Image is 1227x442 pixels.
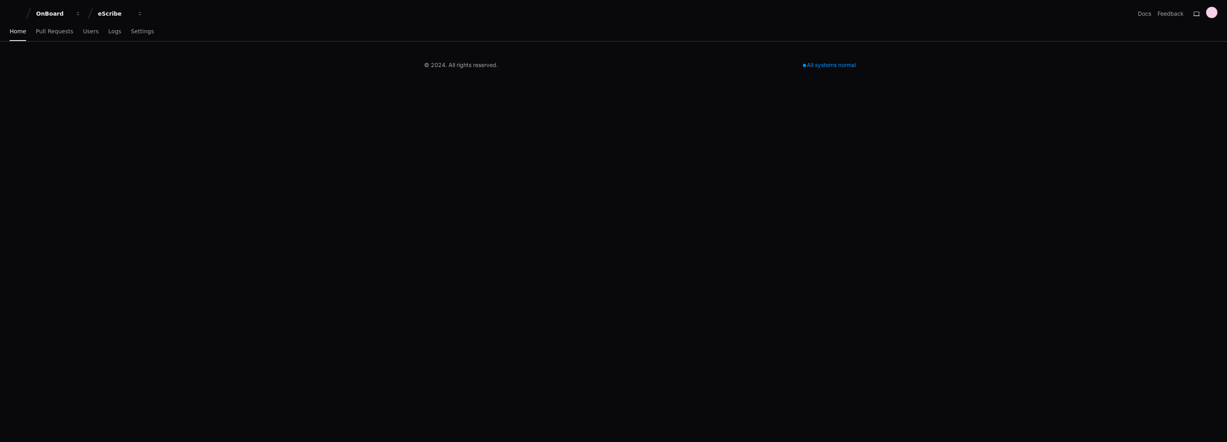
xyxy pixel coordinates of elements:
span: Pull Requests [36,29,73,34]
div: OnBoard [36,10,71,18]
div: © 2024. All rights reserved. [424,61,498,69]
button: OnBoard [33,6,84,21]
a: Docs [1138,10,1151,18]
span: Logs [108,29,121,34]
a: Settings [131,22,154,41]
a: Logs [108,22,121,41]
button: Feedback [1158,10,1184,18]
button: eScribe [95,6,146,21]
span: Home [10,29,26,34]
a: Home [10,22,26,41]
div: eScribe [98,10,132,18]
a: Users [83,22,99,41]
a: Pull Requests [36,22,73,41]
div: All systems normal [798,59,861,71]
span: Users [83,29,99,34]
span: Settings [131,29,154,34]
